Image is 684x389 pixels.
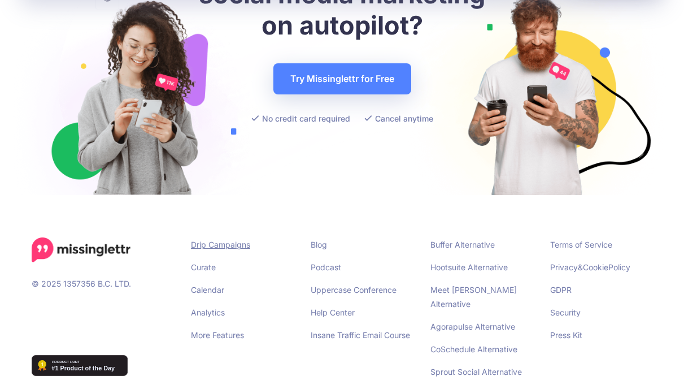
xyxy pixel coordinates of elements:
[191,330,244,340] a: More Features
[273,63,411,94] a: Try Missinglettr for Free
[430,344,517,354] a: CoSchedule Alternative
[23,237,183,387] div: © 2025 1357356 B.C. LTD.
[583,262,608,272] a: Cookie
[311,262,341,272] a: Podcast
[251,111,350,126] li: No credit card required
[191,262,216,272] a: Curate
[550,262,578,272] a: Privacy
[550,330,582,340] a: Press Kit
[311,308,355,317] a: Help Center
[32,355,128,376] img: Missinglettr - Social Media Marketing for content focused teams | Product Hunt
[430,262,508,272] a: Hootsuite Alternative
[364,111,433,126] li: Cancel anytime
[430,367,522,377] a: Sprout Social Alternative
[311,285,397,295] a: Uppercase Conference
[550,240,612,249] a: Terms of Service
[191,285,224,295] a: Calendar
[311,330,410,340] a: Insane Traffic Email Course
[550,308,581,317] a: Security
[550,260,653,274] li: & Policy
[191,240,250,249] a: Drip Campaigns
[430,240,495,249] a: Buffer Alternative
[550,285,572,295] a: GDPR
[430,285,517,309] a: Meet [PERSON_NAME] Alternative
[191,308,225,317] a: Analytics
[430,322,515,331] a: Agorapulse Alternative
[311,240,327,249] a: Blog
